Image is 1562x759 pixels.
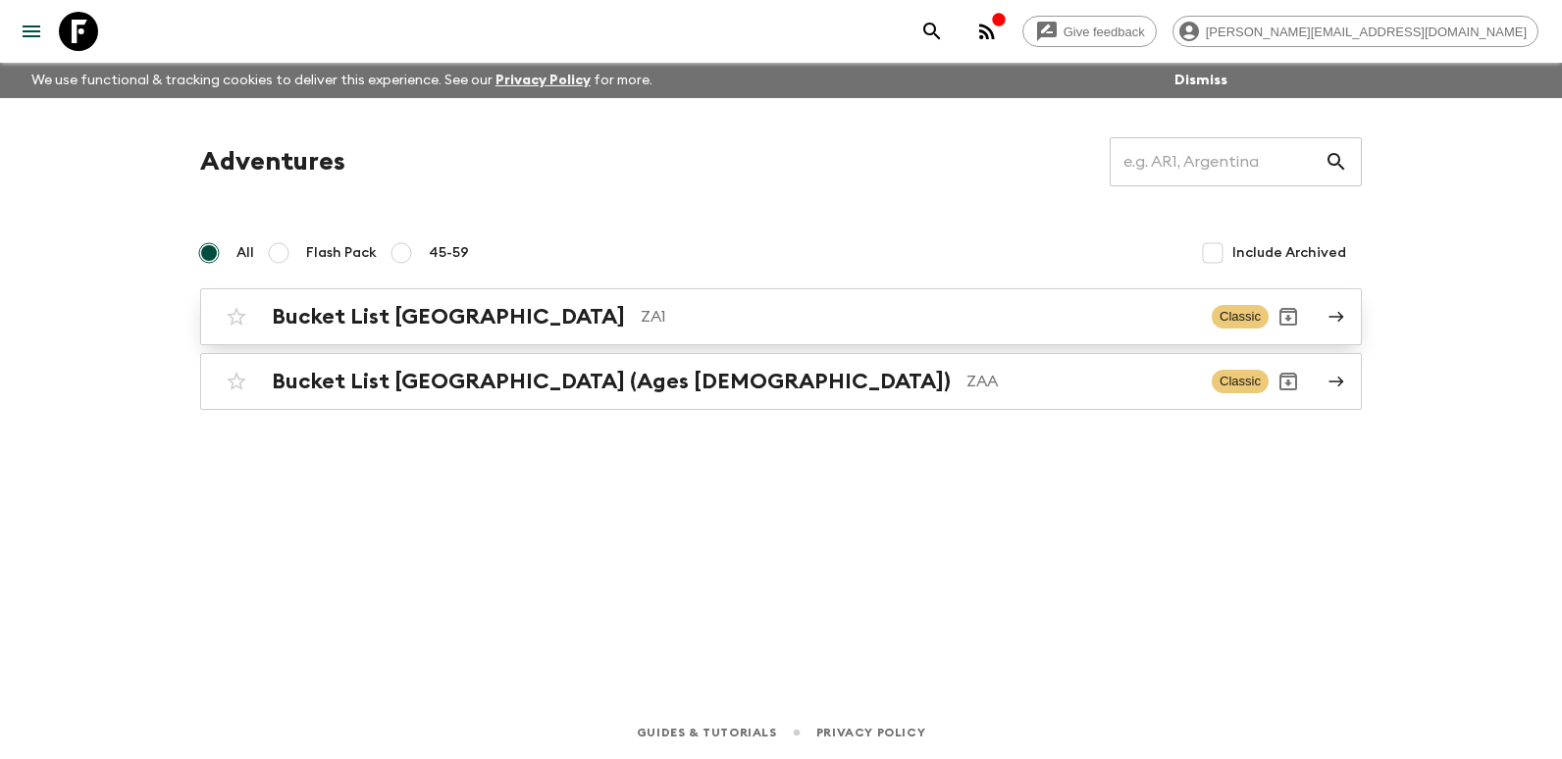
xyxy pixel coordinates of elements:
[816,722,925,743] a: Privacy Policy
[200,353,1362,410] a: Bucket List [GEOGRAPHIC_DATA] (Ages [DEMOGRAPHIC_DATA])ZAAClassicArchive
[429,243,469,263] span: 45-59
[1269,297,1308,336] button: Archive
[272,304,625,329] h2: Bucket List [GEOGRAPHIC_DATA]
[200,288,1362,345] a: Bucket List [GEOGRAPHIC_DATA]ZA1ClassicArchive
[272,369,951,394] h2: Bucket List [GEOGRAPHIC_DATA] (Ages [DEMOGRAPHIC_DATA])
[966,370,1196,393] p: ZAA
[912,12,952,51] button: search adventures
[1170,67,1232,94] button: Dismiss
[306,243,377,263] span: Flash Pack
[24,63,660,98] p: We use functional & tracking cookies to deliver this experience. See our for more.
[236,243,254,263] span: All
[1212,370,1269,393] span: Classic
[495,74,591,87] a: Privacy Policy
[1053,25,1156,39] span: Give feedback
[641,305,1196,329] p: ZA1
[1172,16,1538,47] div: [PERSON_NAME][EMAIL_ADDRESS][DOMAIN_NAME]
[1212,305,1269,329] span: Classic
[1110,134,1325,189] input: e.g. AR1, Argentina
[1269,362,1308,401] button: Archive
[1232,243,1346,263] span: Include Archived
[12,12,51,51] button: menu
[1022,16,1157,47] a: Give feedback
[1195,25,1537,39] span: [PERSON_NAME][EMAIL_ADDRESS][DOMAIN_NAME]
[200,142,345,181] h1: Adventures
[637,722,777,743] a: Guides & Tutorials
